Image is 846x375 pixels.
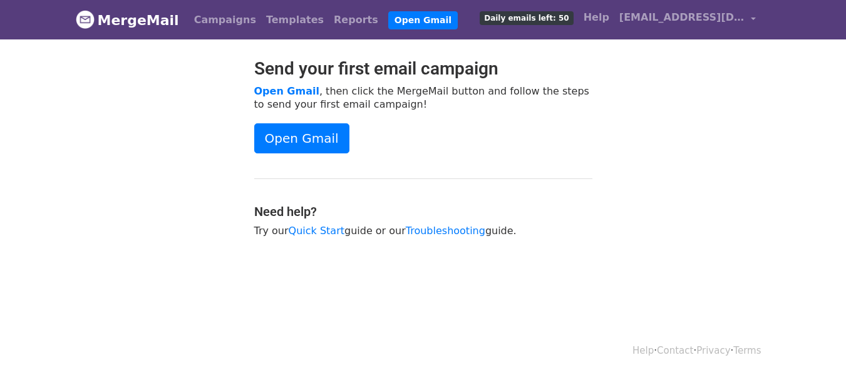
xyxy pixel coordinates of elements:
[254,85,592,111] p: , then click the MergeMail button and follow the steps to send your first email campaign!
[733,345,761,356] a: Terms
[632,345,654,356] a: Help
[657,345,693,356] a: Contact
[480,11,573,25] span: Daily emails left: 50
[76,7,179,33] a: MergeMail
[76,10,95,29] img: MergeMail logo
[696,345,730,356] a: Privacy
[406,225,485,237] a: Troubleshooting
[579,5,614,30] a: Help
[254,123,349,153] a: Open Gmail
[783,315,846,375] iframe: Chat Widget
[261,8,329,33] a: Templates
[289,225,344,237] a: Quick Start
[189,8,261,33] a: Campaigns
[614,5,761,34] a: [EMAIL_ADDRESS][DOMAIN_NAME]
[254,85,319,97] a: Open Gmail
[619,10,745,25] span: [EMAIL_ADDRESS][DOMAIN_NAME]
[475,5,578,30] a: Daily emails left: 50
[388,11,458,29] a: Open Gmail
[329,8,383,33] a: Reports
[254,224,592,237] p: Try our guide or our guide.
[254,58,592,80] h2: Send your first email campaign
[254,204,592,219] h4: Need help?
